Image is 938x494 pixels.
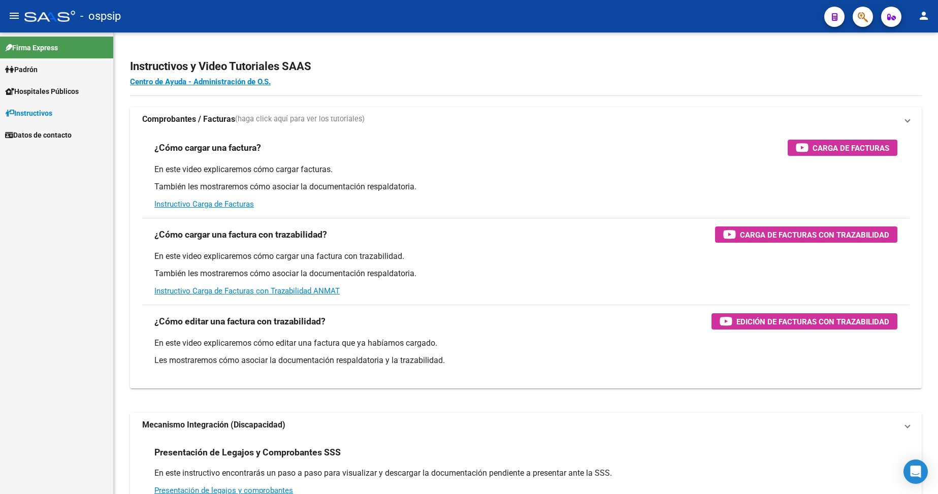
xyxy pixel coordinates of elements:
[130,57,922,76] h2: Instructivos y Video Tutoriales SAAS
[154,314,326,328] h3: ¿Cómo editar una factura con trazabilidad?
[130,413,922,437] mat-expansion-panel-header: Mecanismo Integración (Discapacidad)
[740,228,889,241] span: Carga de Facturas con Trazabilidad
[154,445,341,459] h3: Presentación de Legajos y Comprobantes SSS
[903,459,928,484] div: Open Intercom Messenger
[130,131,922,388] div: Comprobantes / Facturas(haga click aquí para ver los tutoriales)
[918,10,930,22] mat-icon: person
[154,286,340,295] a: Instructivo Carga de Facturas con Trazabilidad ANMAT
[154,141,261,155] h3: ¿Cómo cargar una factura?
[154,164,897,175] p: En este video explicaremos cómo cargar facturas.
[154,200,254,209] a: Instructivo Carga de Facturas
[736,315,889,328] span: Edición de Facturas con Trazabilidad
[8,10,20,22] mat-icon: menu
[788,140,897,156] button: Carga de Facturas
[154,468,897,479] p: En este instructivo encontrarás un paso a paso para visualizar y descargar la documentación pendi...
[154,181,897,192] p: También les mostraremos cómo asociar la documentación respaldatoria.
[711,313,897,330] button: Edición de Facturas con Trazabilidad
[715,226,897,243] button: Carga de Facturas con Trazabilidad
[154,251,897,262] p: En este video explicaremos cómo cargar una factura con trazabilidad.
[154,227,327,242] h3: ¿Cómo cargar una factura con trazabilidad?
[130,107,922,131] mat-expansion-panel-header: Comprobantes / Facturas(haga click aquí para ver los tutoriales)
[5,108,52,119] span: Instructivos
[130,77,271,86] a: Centro de Ayuda - Administración de O.S.
[813,142,889,154] span: Carga de Facturas
[142,114,235,125] strong: Comprobantes / Facturas
[142,419,285,431] strong: Mecanismo Integración (Discapacidad)
[5,64,38,75] span: Padrón
[154,355,897,366] p: Les mostraremos cómo asociar la documentación respaldatoria y la trazabilidad.
[154,338,897,349] p: En este video explicaremos cómo editar una factura que ya habíamos cargado.
[235,114,365,125] span: (haga click aquí para ver los tutoriales)
[154,268,897,279] p: También les mostraremos cómo asociar la documentación respaldatoria.
[5,42,58,53] span: Firma Express
[5,129,72,141] span: Datos de contacto
[5,86,79,97] span: Hospitales Públicos
[80,5,121,27] span: - ospsip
